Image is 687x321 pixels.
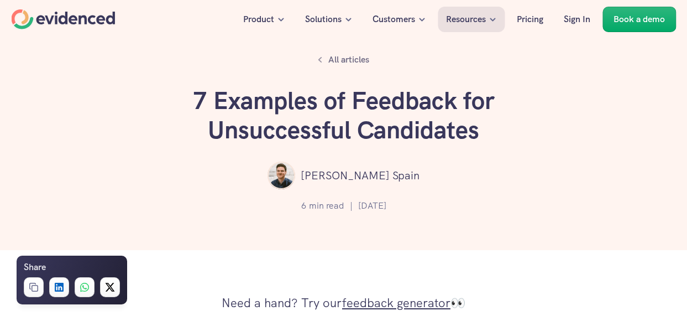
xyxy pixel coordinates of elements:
[301,167,419,184] p: [PERSON_NAME] Spain
[555,7,599,32] a: Sign In
[328,53,369,67] p: All articles
[342,295,450,311] a: feedback generator
[446,12,486,27] p: Resources
[309,199,344,213] p: min read
[508,7,552,32] a: Pricing
[564,12,590,27] p: Sign In
[243,12,274,27] p: Product
[312,50,375,70] a: All articles
[613,12,665,27] p: Book a demo
[517,12,543,27] p: Pricing
[602,7,676,32] a: Book a demo
[305,12,342,27] p: Solutions
[350,199,353,213] p: |
[222,292,465,314] p: Need a hand? Try our 👀
[373,12,415,27] p: Customers
[11,9,115,29] a: Home
[301,199,306,213] p: 6
[268,162,295,189] img: ""
[358,199,386,213] p: [DATE]
[178,86,510,145] h1: 7 Examples of Feedback for Unsuccessful Candidates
